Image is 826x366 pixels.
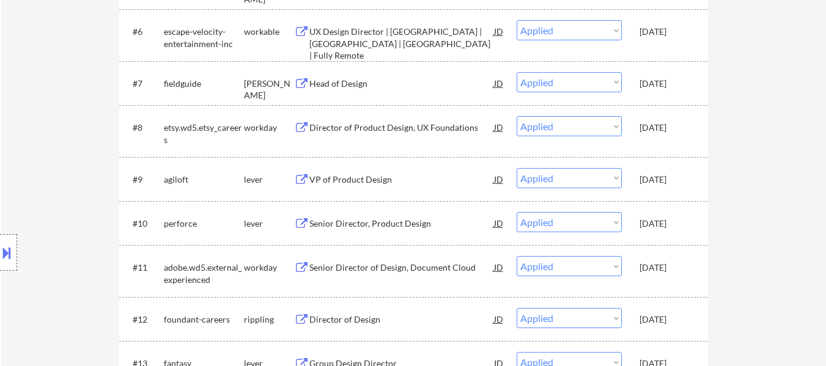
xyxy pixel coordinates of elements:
div: JD [493,212,505,234]
div: rippling [244,313,294,326]
div: [DATE] [640,262,693,274]
div: JD [493,308,505,330]
div: JD [493,168,505,190]
div: [DATE] [640,174,693,186]
div: [DATE] [640,78,693,90]
div: Head of Design [309,78,494,90]
div: workday [244,122,294,134]
div: lever [244,218,294,230]
div: Senior Director, Product Design [309,218,494,230]
div: [DATE] [640,122,693,134]
div: UX Design Director | [GEOGRAPHIC_DATA] | [GEOGRAPHIC_DATA] | [GEOGRAPHIC_DATA] | Fully Remote [309,26,494,62]
div: [DATE] [640,313,693,326]
div: lever [244,174,294,186]
div: JD [493,20,505,42]
div: workable [244,26,294,38]
div: workday [244,262,294,274]
div: [DATE] [640,218,693,230]
div: Director of Design [309,313,494,326]
div: VP of Product Design [309,174,494,186]
div: [PERSON_NAME] [244,78,294,101]
div: JD [493,256,505,278]
div: JD [493,72,505,94]
div: Director of Product Design, UX Foundations [309,122,494,134]
div: escape-velocity-entertainment-inc [164,26,244,49]
div: JD [493,116,505,138]
div: #6 [133,26,154,38]
div: Senior Director of Design, Document Cloud [309,262,494,274]
div: [DATE] [640,26,693,38]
